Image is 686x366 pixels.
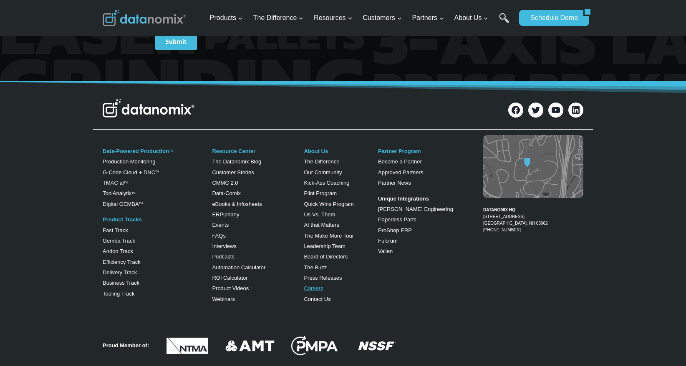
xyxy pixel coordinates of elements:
[314,13,352,23] span: Resources
[103,216,142,223] a: Product Tracks
[93,186,106,192] a: Terms
[212,158,261,165] a: The Datanomix Blog
[103,269,137,276] a: Delivery Track
[188,35,225,42] span: Phone number
[378,206,453,212] a: [PERSON_NAME] Engineering
[207,5,515,32] nav: Primary Navigation
[103,201,143,207] a: Digital GEMBATM
[304,296,330,302] a: Contact Us
[169,149,173,152] a: TM
[139,202,143,205] sup: TM
[103,259,141,265] a: Efficiency Track
[212,253,234,260] a: Podcasts
[304,169,342,175] a: Our Community
[103,10,186,26] img: Datanomix
[304,222,339,228] a: AI that Matters
[499,13,509,32] a: Search
[212,201,262,207] a: eBooks & Infosheets
[304,201,353,207] a: Quick Wins Program
[378,180,411,186] a: Partner News
[103,158,155,165] a: Production Monitoring
[304,180,349,186] a: Kick-Ass Coaching
[304,233,354,239] a: The Make More Tour
[212,211,239,218] a: ERPiphany
[304,148,328,154] a: About Us
[103,180,128,186] a: TMAC aiTM
[483,208,515,212] strong: DATANOMIX HQ
[212,285,249,291] a: Product Videos
[378,158,422,165] a: Become a Partner
[212,296,235,302] a: Webinars
[212,148,255,154] a: Resource Center
[212,243,237,249] a: Interviews
[103,248,133,254] a: Andon Track
[103,190,131,196] a: ToolAnalytix
[103,148,169,154] a: Data-Powered Production
[304,243,346,249] a: Leadership Team
[378,238,398,244] a: Fulcrum
[304,211,335,218] a: Us Vs. Them
[212,180,238,186] a: CMMC 2.0
[212,222,229,228] a: Events
[378,148,421,154] a: Partner Program
[103,227,128,233] a: Fast Track
[103,342,149,348] strong: Proud Member of:
[304,275,342,281] a: Press Releases
[124,181,128,184] sup: TM
[212,190,241,196] a: Data-Comix
[188,103,220,110] span: State/Region
[378,227,412,233] a: ProShop ERP
[103,99,194,117] img: Datanomix Logo
[304,253,348,260] a: Board of Directors
[454,13,489,23] span: About Us
[212,169,254,175] a: Customer Stories
[519,10,583,26] a: Schedule Demo
[103,238,135,244] a: Gemba Track
[412,13,444,23] span: Partners
[304,264,327,271] a: The Buzz
[131,191,135,194] a: TM
[304,158,339,165] a: The Difference
[212,264,265,271] a: Automation Calculator
[483,200,583,233] figcaption: [PHONE_NUMBER]
[483,135,583,198] img: Datanomix map image
[378,216,416,223] a: Paperless Parts
[212,233,226,239] a: FAQs
[304,190,337,196] a: Pilot Program
[212,275,247,281] a: ROI Calculator
[378,196,429,202] strong: Unique Integrations
[103,169,159,175] a: G-Code Cloud + DNCTM
[188,0,214,8] span: Last Name
[113,186,141,192] a: Privacy Policy
[103,291,135,297] a: Tooling Track
[304,285,323,291] a: Careers
[253,13,304,23] span: The Difference
[103,280,139,286] a: Business Track
[155,170,159,173] sup: TM
[378,169,423,175] a: Approved Partners
[210,13,243,23] span: Products
[363,13,401,23] span: Customers
[483,214,548,226] a: [STREET_ADDRESS][GEOGRAPHIC_DATA], NH 03062
[378,248,393,254] a: Vallen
